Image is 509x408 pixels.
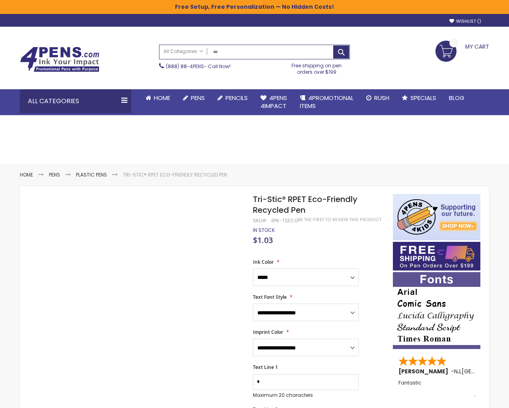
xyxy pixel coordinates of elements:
[191,94,205,102] span: Pens
[253,294,287,300] span: Text Font Style
[253,364,278,371] span: Text Line 1
[253,217,268,224] strong: SKU
[20,47,99,72] img: 4Pens Custom Pens and Promotional Products
[139,89,177,107] a: Home
[443,89,471,107] a: Blog
[410,94,436,102] span: Specials
[293,89,360,115] a: 4PROMOTIONALITEMS
[20,89,131,113] div: All Categories
[396,89,443,107] a: Specials
[449,18,481,24] a: Wishlist
[398,380,476,397] div: Fantastic
[298,217,381,223] a: Be the first to review this product
[360,89,396,107] a: Rush
[271,218,298,224] div: 4PK-TSECO
[393,194,480,240] img: 4pens 4 kids
[253,235,273,245] span: $1.03
[49,171,60,178] a: Pens
[374,94,389,102] span: Rush
[159,45,207,58] a: All Categories
[393,272,480,349] img: font-personalization-examples
[253,227,275,233] div: Availability
[177,89,211,107] a: Pens
[253,259,274,265] span: Ink Color
[163,48,203,55] span: All Categories
[300,94,354,110] span: 4PROMOTIONAL ITEMS
[166,63,204,70] a: (888) 88-4PENS
[253,329,283,335] span: Imprint Color
[393,242,480,271] img: Free shipping on orders over $199
[253,227,275,233] span: In stock
[253,392,359,398] p: Maximum 20 characters
[254,89,293,115] a: 4Pens4impact
[449,94,464,102] span: Blog
[284,59,350,75] div: Free shipping on pen orders over $199
[454,367,460,375] span: NJ
[260,94,287,110] span: 4Pens 4impact
[253,194,357,216] span: Tri-Stic® RPET Eco-Friendly Recycled Pen
[166,63,231,70] span: - Call Now!
[211,89,254,107] a: Pencils
[398,367,451,375] span: [PERSON_NAME]
[123,172,227,178] li: Tri-Stic® RPET Eco-Friendly Recycled Pen
[20,171,33,178] a: Home
[225,94,248,102] span: Pencils
[76,171,107,178] a: Plastic Pens
[154,94,170,102] span: Home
